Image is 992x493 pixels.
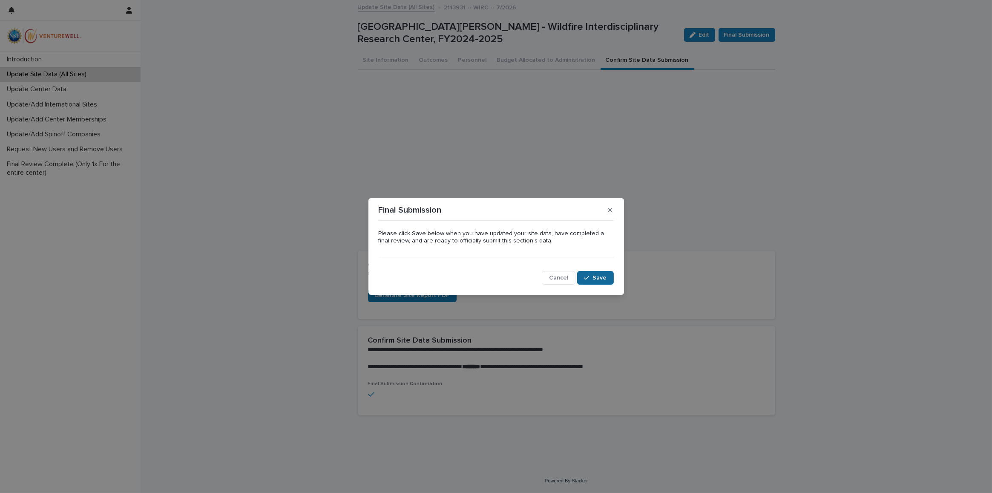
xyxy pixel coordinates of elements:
span: Cancel [549,275,568,281]
button: Save [577,271,613,285]
p: Final Submission [379,205,442,215]
span: Save [593,275,607,281]
button: Cancel [542,271,575,285]
p: Please click Save below when you have updated your site data, have completed a final review, and ... [379,230,614,245]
